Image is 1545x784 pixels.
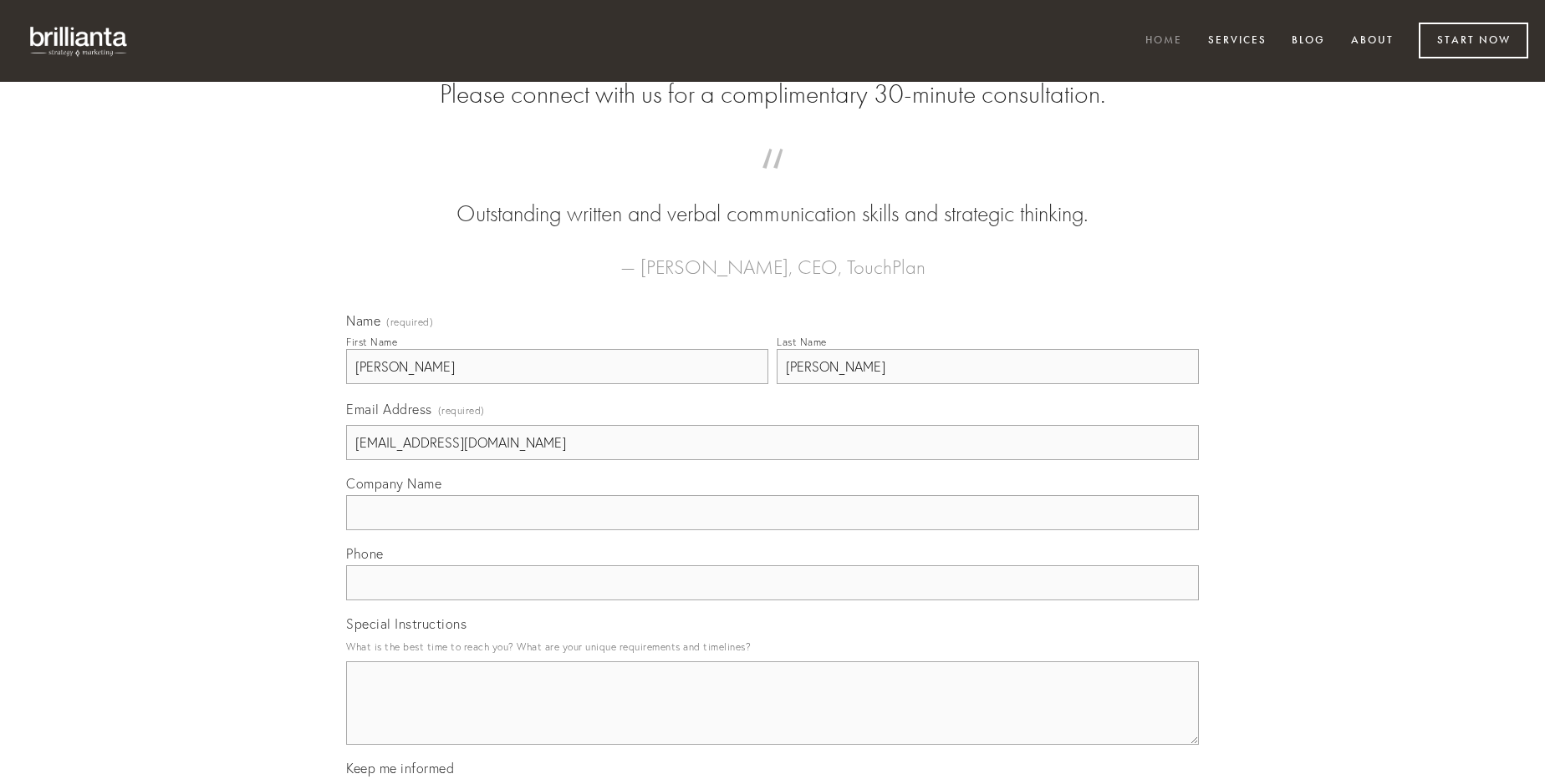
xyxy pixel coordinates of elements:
[1419,23,1528,58] a: Start Now
[346,312,380,329] span: Name
[373,165,1172,230] blockquote: Outstanding written and verbal communication skills and strategic thinking.
[1197,28,1277,55] a: Services
[346,760,454,776] span: Keep me informed
[17,17,142,65] img: brillianta - research, strategy, marketing
[346,401,432,417] span: Email Address
[346,635,1199,658] p: What is the best time to reach you? What are your unique requirements and timelines?
[1340,28,1405,55] a: About
[346,78,1199,110] h2: Please connect with us for a complimentary 30-minute consultation.
[346,336,397,348] div: First Name
[777,336,827,348] div: Last Name
[346,545,384,562] span: Phone
[346,615,467,632] span: Special Instructions
[1135,28,1193,55] a: Home
[373,165,1172,198] span: “
[373,230,1172,284] figcaption: — [PERSON_NAME], CEO, TouchPlan
[1281,28,1336,55] a: Blog
[438,399,485,422] span: (required)
[346,475,441,492] span: Company Name
[386,317,433,327] span: (required)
